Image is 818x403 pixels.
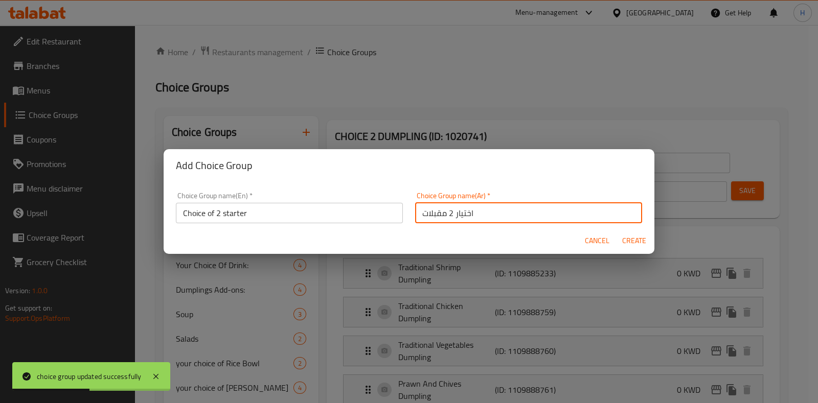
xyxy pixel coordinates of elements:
span: Create [622,234,646,247]
div: choice group updated successfully [37,371,142,382]
span: Cancel [585,234,609,247]
button: Create [618,231,650,250]
input: Please enter Choice Group name(en) [176,203,403,223]
input: Please enter Choice Group name(ar) [415,203,642,223]
button: Cancel [581,231,613,250]
h2: Add Choice Group [176,157,642,174]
